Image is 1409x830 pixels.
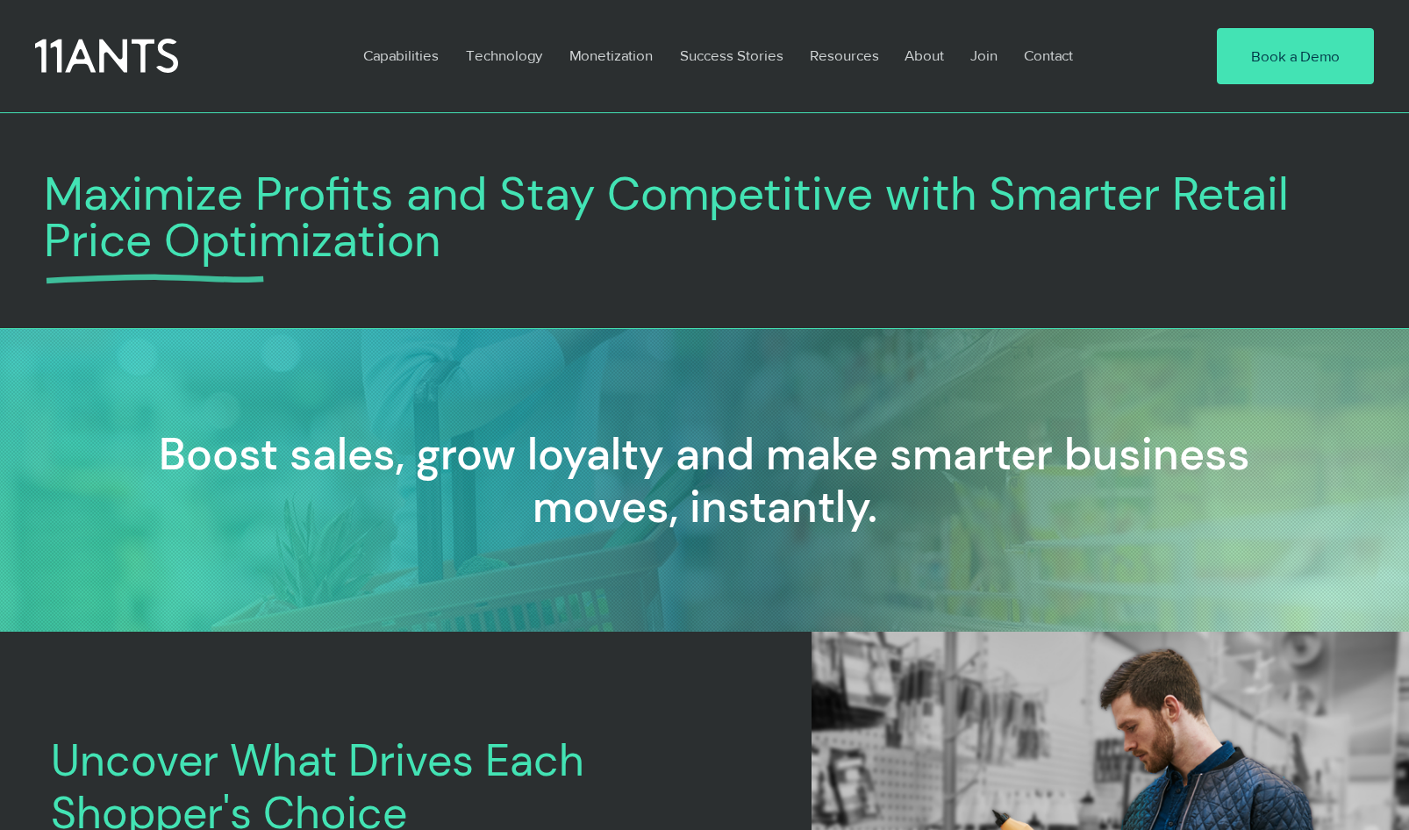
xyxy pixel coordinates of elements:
a: Monetization [556,35,667,75]
a: Success Stories [667,35,797,75]
span: Book a Demo [1251,46,1340,67]
a: Technology [453,35,556,75]
p: Contact [1015,35,1082,75]
span: Maximize Profits and Stay Competitive with Smarter Retail Price Optimization [44,163,1289,270]
a: About [891,35,957,75]
p: About [896,35,953,75]
p: Capabilities [354,35,447,75]
h2: Boost sales, grow loyalty and make smarter business moves, instantly. [91,428,1318,533]
nav: Site [350,35,1163,75]
p: Resources [801,35,888,75]
p: Technology [457,35,551,75]
a: Contact [1011,35,1088,75]
p: Success Stories [671,35,792,75]
p: Monetization [561,35,662,75]
a: Resources [797,35,891,75]
a: Book a Demo [1217,28,1374,84]
p: Join [962,35,1006,75]
a: Capabilities [350,35,453,75]
a: Join [957,35,1011,75]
